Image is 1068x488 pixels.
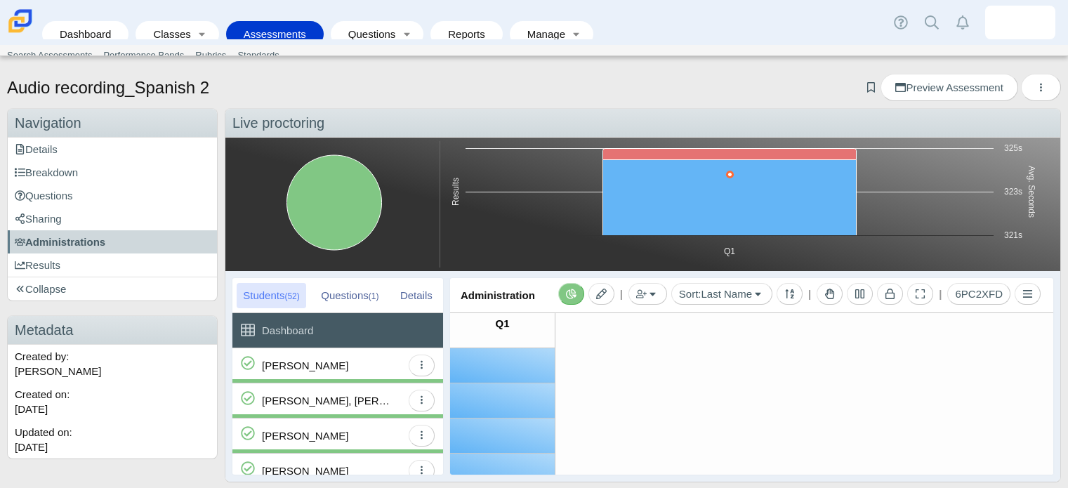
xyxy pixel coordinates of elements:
[567,21,586,47] a: Toggle expanded
[1015,283,1041,305] button: Toggle Menu
[895,81,1003,93] span: Preview Assessment
[287,155,382,250] path: Finished, 52. Completed.
[517,21,567,47] a: Manage
[8,138,217,161] a: Details
[369,291,379,301] small: (1)
[939,288,942,300] span: |
[394,283,439,308] div: Details
[192,21,212,47] a: Toggle expanded
[955,288,1003,300] span: 6PC2XFD
[7,76,209,100] h1: Audio recording_Spanish 2
[440,141,1046,268] svg: Interactive chart
[15,190,73,202] span: Questions
[15,166,78,178] span: Breakdown
[8,383,217,421] div: Created on:
[15,143,58,155] span: Details
[315,283,385,308] div: Questions
[98,45,190,66] a: Performance Bands
[881,74,1017,101] a: Preview Assessment
[6,26,35,38] a: Carmen School of Science & Technology
[262,383,395,418] div: [PERSON_NAME], [PERSON_NAME]
[985,6,1055,39] a: martha.addo-preko.yyKIqf
[284,291,299,301] small: (52)
[603,160,857,236] g: Not Scored, series 4 of 5. Bar series with 1 bar. Y axis, Results.
[440,141,1057,268] div: Chart. Highcharts interactive chart.
[1,45,98,66] a: Search Assessments
[8,207,217,230] a: Sharing
[237,283,306,308] div: Students
[15,283,66,295] span: Collapse
[1004,230,1022,240] text: 321s
[8,421,217,459] div: Updated on:
[1021,74,1061,101] button: More options
[225,109,1060,138] div: Live proctoring
[15,259,60,271] span: Results
[6,6,35,36] img: Carmen School of Science & Technology
[338,21,397,47] a: Questions
[727,172,733,178] g: Avg. Seconds, series 5 of 5. Line with 1 data point. Y axis, Avg. Seconds.
[8,316,217,345] h3: Metadata
[724,246,735,256] text: Q1
[262,418,348,453] div: [PERSON_NAME]
[8,345,217,383] div: Created by: [PERSON_NAME]
[229,141,440,268] div: Chart. Highcharts interactive chart.
[1004,143,1022,153] text: 325s
[49,21,121,47] a: Dashboard
[1027,166,1036,218] text: Avg. Seconds
[808,288,811,300] span: |
[603,160,857,236] path: Q1, 45. Not Scored.
[229,141,440,268] svg: Interactive chart
[701,288,753,300] span: Last Name
[451,178,461,206] text: Results
[8,184,217,207] a: Questions
[450,313,555,348] a: Q1
[461,289,535,336] span: Administration Dashboard
[8,161,217,184] a: Breakdown
[1009,11,1031,34] img: martha.addo-preko.yyKIqf
[15,403,48,415] time: Sep 19, 2025 at 10:16 AM
[8,253,217,277] a: Results
[397,21,416,47] a: Toggle expanded
[558,283,584,305] button: Toggle Reporting
[15,213,62,225] span: Sharing
[437,21,496,47] a: Reports
[864,81,878,93] a: Add bookmark
[143,21,192,47] a: Classes
[603,149,857,160] path: Q1, 7. Incorrect.
[8,230,217,253] a: Administrations
[727,172,733,178] path: Q1, 323.78846153846155s. Avg. Seconds.
[15,115,81,131] span: Navigation
[947,283,1010,305] button: 6PC2XFD
[947,7,978,38] a: Alerts
[262,313,313,348] div: Dashboard
[233,21,317,47] a: Assessments
[15,236,105,248] span: Administrations
[671,283,772,305] button: Sort:Last Name
[15,441,48,453] time: Sep 19, 2025 at 1:31 PM
[8,277,217,301] a: Collapse
[603,149,857,160] g: Incorrect, series 3 of 5. Bar series with 1 bar. Y axis, Results.
[190,45,232,66] a: Rubrics
[262,348,348,383] div: [PERSON_NAME]
[620,288,623,300] span: |
[262,454,348,488] div: [PERSON_NAME]
[232,45,284,66] a: Standards
[455,316,549,331] div: Q1
[1004,187,1022,197] text: 323s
